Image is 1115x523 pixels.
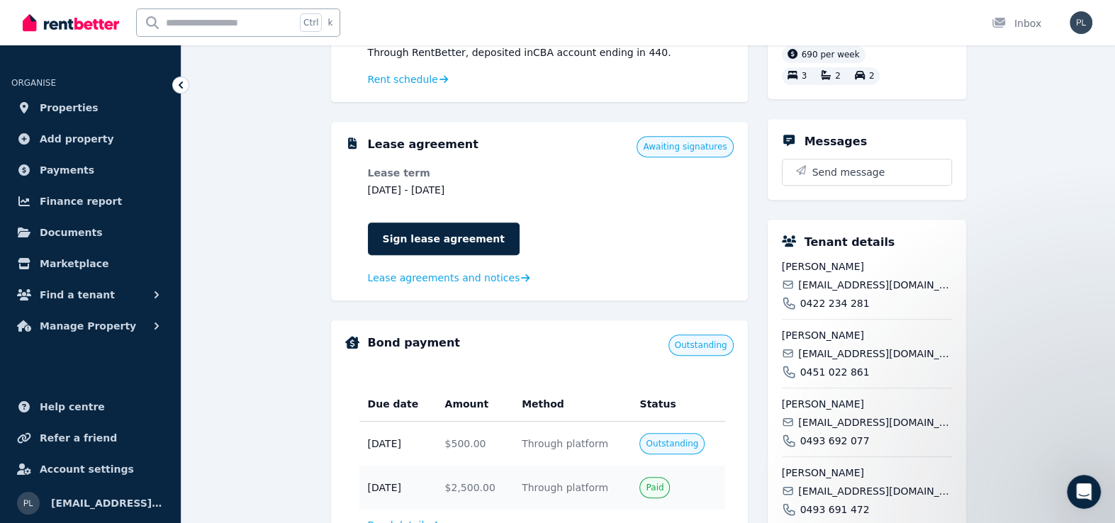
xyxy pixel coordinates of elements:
[11,312,169,340] button: Manage Property
[40,130,114,147] span: Add property
[47,326,101,341] div: RentBetter
[47,64,101,79] div: RentBetter
[47,155,848,167] span: Hey there 👋 Welcome to RentBetter! On RentBetter, taking control and managing your property is ea...
[783,159,951,185] button: Send message
[11,94,169,122] a: Properties
[21,156,38,173] img: Rochelle avatar
[47,208,848,219] span: Hey there 👋 Welcome to RentBetter! On RentBetter, taking control and managing your property is ea...
[869,72,875,81] span: 2
[643,141,727,152] span: Awaiting signatures
[798,347,951,361] span: [EMAIL_ADDRESS][DOMAIN_NAME]
[782,328,952,342] span: [PERSON_NAME]
[249,6,274,31] div: Close
[40,255,108,272] span: Marketplace
[26,167,43,184] img: Jeremy avatar
[800,296,870,310] span: 0422 234 281
[436,387,513,422] th: Amount
[50,116,133,131] div: [PERSON_NAME]
[300,13,322,32] span: Ctrl
[40,193,122,210] span: Finance report
[368,136,478,153] h5: Lease agreement
[812,165,885,179] span: Send message
[646,438,698,449] span: Outstanding
[368,72,438,86] span: Rent schedule
[798,278,951,292] span: [EMAIL_ADDRESS][DOMAIN_NAME]
[327,17,332,28] span: k
[50,103,166,114] span: Rate your conversation
[368,166,544,180] dt: Lease term
[189,393,284,449] button: Help
[40,317,136,334] span: Manage Property
[782,259,952,274] span: [PERSON_NAME]
[802,72,807,81] span: 3
[368,334,460,352] h5: Bond payment
[1070,11,1092,34] img: plmarkt@gmail.com
[33,428,62,438] span: Home
[26,220,43,237] img: Jeremy avatar
[40,162,94,179] span: Payments
[11,187,169,215] a: Finance report
[11,218,169,247] a: Documents
[368,72,449,86] a: Rent schedule
[40,99,99,116] span: Properties
[646,482,663,493] span: Paid
[513,387,631,422] th: Method
[94,393,189,449] button: Messages
[368,271,530,285] a: Lease agreements and notices
[47,313,848,324] span: Hey there 👋 Welcome to RentBetter! On RentBetter, taking control and managing your property is ea...
[26,62,43,79] img: Jeremy avatar
[345,336,359,349] img: Bond Details
[50,274,155,288] div: The RentBetter Team
[103,221,143,236] div: • [DATE]
[11,125,169,153] a: Add property
[359,387,437,422] th: Due date
[47,221,101,236] div: RentBetter
[805,133,867,150] h5: Messages
[800,365,870,379] span: 0451 022 861
[40,461,134,478] span: Account settings
[368,183,544,197] dd: [DATE] - [DATE]
[782,397,952,411] span: [PERSON_NAME]
[103,169,143,184] div: • [DATE]
[16,259,45,288] img: Profile image for The RentBetter Team
[368,480,428,495] span: [DATE]
[158,274,198,288] div: • [DATE]
[368,47,671,58] span: Through RentBetter , deposited in CBA account ending in 440 .
[11,393,169,421] a: Help centre
[11,156,169,184] a: Payments
[21,313,38,330] img: Rochelle avatar
[368,223,520,255] a: Sign lease agreement
[14,220,31,237] img: Earl avatar
[802,50,860,60] span: 690 per week
[805,234,895,251] h5: Tenant details
[135,116,175,131] div: • [DATE]
[436,466,513,510] td: $2,500.00
[47,50,949,62] span: Hey there 👋 Welcome to RentBetter! On RentBetter, taking control and managing your property is ea...
[11,78,56,88] span: ORGANISE
[23,12,119,33] img: RentBetter
[798,484,951,498] span: [EMAIL_ADDRESS][DOMAIN_NAME]
[40,224,103,241] span: Documents
[14,167,31,184] img: Earl avatar
[17,492,40,514] img: plmarkt@gmail.com
[21,208,38,225] img: Rochelle avatar
[51,495,164,512] span: [EMAIL_ADDRESS][DOMAIN_NAME]
[798,415,951,429] span: [EMAIL_ADDRESS][DOMAIN_NAME]
[800,502,870,517] span: 0493 691 472
[47,169,101,184] div: RentBetter
[11,249,169,278] a: Marketplace
[992,16,1041,30] div: Inbox
[40,398,105,415] span: Help centre
[11,281,169,309] button: Find a tenant
[26,325,43,342] img: Jeremy avatar
[368,271,520,285] span: Lease agreements and notices
[800,434,870,448] span: 0493 692 077
[14,62,31,79] img: Earl avatar
[835,72,841,81] span: 2
[513,466,631,510] td: Through platform
[114,428,169,438] span: Messages
[11,424,169,452] a: Refer a friend
[436,422,513,466] td: $500.00
[50,378,133,393] div: [PERSON_NAME]
[105,6,181,30] h1: Messages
